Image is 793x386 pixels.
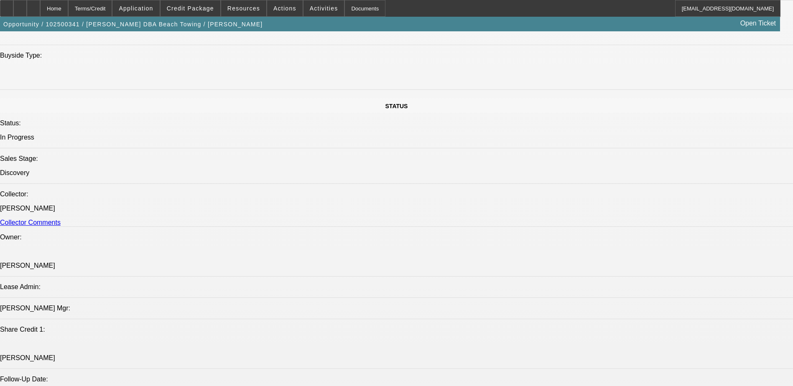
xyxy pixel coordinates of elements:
span: Activities [310,5,338,12]
button: Resources [221,0,266,16]
button: Activities [303,0,344,16]
span: Opportunity / 102500341 / [PERSON_NAME] DBA Beach Towing / [PERSON_NAME] [3,21,263,28]
span: Actions [273,5,296,12]
button: Credit Package [161,0,220,16]
button: Application [112,0,159,16]
button: Actions [267,0,303,16]
span: Application [119,5,153,12]
span: Credit Package [167,5,214,12]
span: STATUS [385,103,408,109]
a: Open Ticket [737,16,779,30]
span: Resources [227,5,260,12]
